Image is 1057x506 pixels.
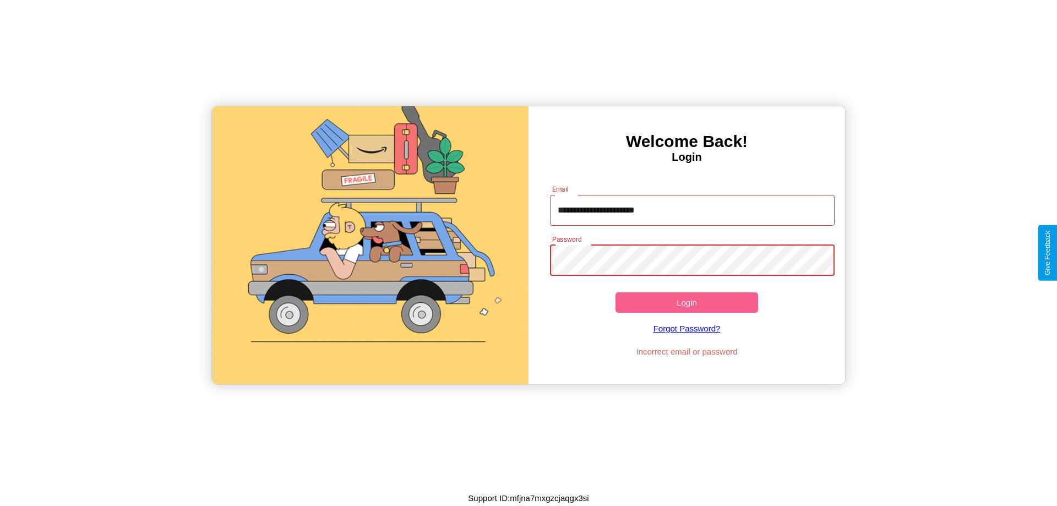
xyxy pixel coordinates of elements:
img: gif [212,106,528,384]
p: Incorrect email or password [544,344,830,359]
a: Forgot Password? [544,313,830,344]
label: Password [552,235,581,244]
div: Give Feedback [1044,231,1051,275]
h3: Welcome Back! [528,132,845,151]
h4: Login [528,151,845,164]
label: Email [552,184,569,194]
p: Support ID: mfjna7mxgzcjaqgx3si [468,491,589,505]
button: Login [615,292,758,313]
